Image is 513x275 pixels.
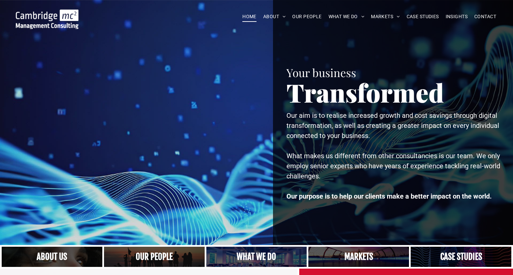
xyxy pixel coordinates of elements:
a: OUR PEOPLE [289,11,325,22]
a: Your Business Transformed | Cambridge Management Consulting [16,10,78,18]
strong: Our purpose is to help our clients make a better impact on the world. [286,192,492,200]
a: Our Markets | Cambridge Management Consulting [308,247,409,267]
a: A yoga teacher lifting his whole body off the ground in the peacock pose [206,247,307,267]
a: ABOUT [260,11,289,22]
a: A crowd in silhouette at sunset, on a rise or lookout point [104,247,205,267]
span: Our aim is to realise increased growth and cost savings through digital transformation, as well a... [286,111,499,140]
a: CASE STUDIES [403,11,442,22]
a: INSIGHTS [442,11,471,22]
a: CONTACT [471,11,500,22]
span: Transformed [286,75,444,109]
a: HOME [239,11,260,22]
img: Go to Homepage [16,9,78,29]
a: MARKETS [368,11,403,22]
span: What makes us different from other consultancies is our team. We only employ senior experts who h... [286,152,500,180]
a: WHAT WE DO [325,11,368,22]
a: CASE STUDIES | See an Overview of All Our Case Studies | Cambridge Management Consulting [411,247,511,267]
a: Close up of woman's face, centered on her eyes [2,247,102,267]
span: Your business [286,65,356,80]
